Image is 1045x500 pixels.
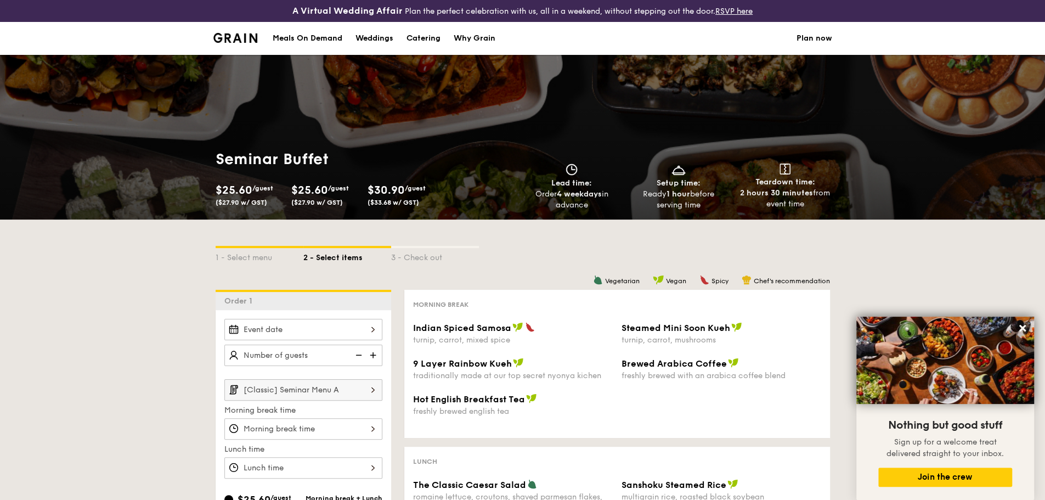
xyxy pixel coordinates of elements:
[291,199,343,206] span: ($27.90 w/ GST)
[878,468,1012,487] button: Join the crew
[742,275,752,285] img: icon-chef-hat.a58ddaea.svg
[797,22,832,55] a: Plan now
[670,164,687,176] img: icon-dish.430c3a2e.svg
[216,149,435,169] h1: Seminar Buffet
[593,275,603,285] img: icon-vegetarian.fe4039eb.svg
[666,189,690,199] strong: 1 hour
[213,33,258,43] a: Logotype
[622,335,821,345] div: turnip, carrot, mushrooms
[888,419,1002,432] span: Nothing but good stuff
[622,480,726,490] span: Sanshoku Steamed Rice
[715,7,753,16] a: RSVP here
[731,322,742,332] img: icon-vegan.f8ff3823.svg
[405,184,426,192] span: /guest
[368,184,405,197] span: $30.90
[622,371,821,380] div: freshly brewed with an arabica coffee blend
[622,323,730,333] span: Steamed Mini Soon Kueh
[224,418,382,440] input: Morning break time
[413,323,511,333] span: Indian Spiced Samosa
[413,407,613,416] div: freshly brewed english tea
[224,444,382,455] label: Lunch time
[779,164,790,175] img: icon-teardown.65201eee.svg
[413,480,526,490] span: The Classic Caesar Salad
[525,322,535,332] img: icon-spicy.37a8142b.svg
[740,188,813,198] strong: 2 hours 30 minutes
[413,371,613,380] div: traditionally made at our top secret nyonya kichen
[856,317,1034,404] img: DSC07876-Edit02-Large.jpeg
[727,479,738,489] img: icon-vegan.f8ff3823.svg
[303,248,391,263] div: 2 - Select items
[224,345,382,366] input: Number of guests
[368,199,419,206] span: ($33.68 w/ GST)
[657,178,701,188] span: Setup time:
[391,248,479,263] div: 3 - Check out
[328,184,349,192] span: /guest
[224,405,382,416] label: Morning break time
[413,458,437,465] span: Lunch
[224,319,382,340] input: Event date
[755,177,815,187] span: Teardown time:
[213,33,258,43] img: Grain
[413,335,613,345] div: turnip, carrot, mixed spice
[523,189,621,211] div: Order in advance
[653,275,664,285] img: icon-vegan.f8ff3823.svg
[563,164,580,176] img: icon-clock.2db775ea.svg
[551,178,592,188] span: Lead time:
[413,358,512,369] span: 9 Layer Rainbow Kueh
[216,199,267,206] span: ($27.90 w/ GST)
[292,4,403,18] h4: A Virtual Wedding Affair
[224,457,382,479] input: Lunch time
[666,277,686,285] span: Vegan
[754,277,830,285] span: Chef's recommendation
[512,322,523,332] img: icon-vegan.f8ff3823.svg
[556,189,601,199] strong: 4 weekdays
[216,248,303,263] div: 1 - Select menu
[413,394,525,405] span: Hot English Breakfast Tea
[400,22,447,55] a: Catering
[355,22,393,55] div: Weddings
[406,22,440,55] div: Catering
[216,184,252,197] span: $25.60
[622,358,727,369] span: Brewed Arabica Coffee
[526,394,537,403] img: icon-vegan.f8ff3823.svg
[527,479,537,489] img: icon-vegetarian.fe4039eb.svg
[207,4,839,18] div: Plan the perfect celebration with us, all in a weekend, without stepping out the door.
[1014,319,1031,337] button: Close
[447,22,502,55] a: Why Grain
[291,184,328,197] span: $25.60
[224,296,257,306] span: Order 1
[266,22,349,55] a: Meals On Demand
[273,22,342,55] div: Meals On Demand
[349,345,366,366] img: icon-reduce.1d2dbef1.svg
[629,189,727,211] div: Ready before serving time
[736,188,834,210] div: from event time
[699,275,709,285] img: icon-spicy.37a8142b.svg
[886,437,1004,458] span: Sign up for a welcome treat delivered straight to your inbox.
[349,22,400,55] a: Weddings
[413,301,468,308] span: Morning break
[728,358,739,368] img: icon-vegan.f8ff3823.svg
[364,379,382,400] img: icon-chevron-right.3c0dfbd6.svg
[454,22,495,55] div: Why Grain
[711,277,728,285] span: Spicy
[252,184,273,192] span: /guest
[605,277,640,285] span: Vegetarian
[513,358,524,368] img: icon-vegan.f8ff3823.svg
[366,345,382,366] img: icon-add.58712e84.svg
